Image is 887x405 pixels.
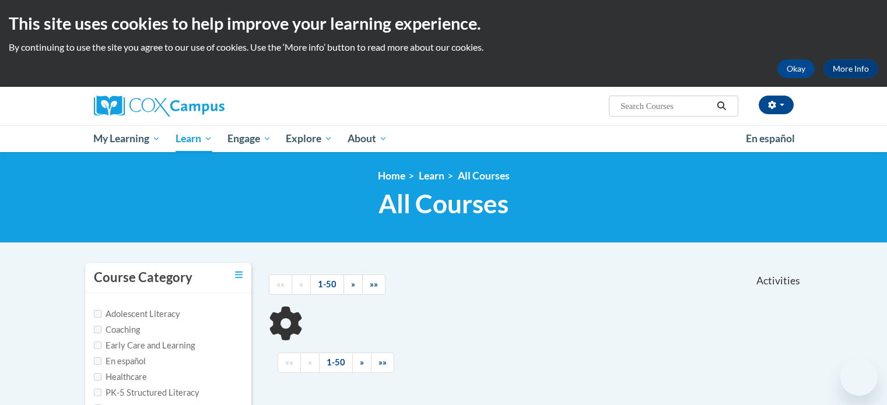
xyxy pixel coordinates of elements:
button: Okay [777,59,815,78]
a: Engage [220,125,279,152]
span: Activities [756,274,800,287]
h3: Course Category [94,269,192,287]
a: End [362,274,385,295]
a: Learn [419,170,444,182]
span: » [351,279,355,289]
span: « [299,279,303,289]
a: Cox Campus [94,96,315,117]
label: En español [94,355,146,368]
iframe: Button to launch messaging window [840,358,878,396]
span: Engage [227,132,271,146]
a: Toggle collapse [235,269,243,281]
a: All Courses [458,170,510,182]
span: «« [285,357,293,367]
a: End [371,353,394,373]
span: About [348,132,387,146]
input: Checkbox for Options [94,357,101,365]
span: »» [370,279,378,289]
div: Main menu [76,125,811,152]
span: Explore [286,132,332,146]
a: Explore [278,125,340,152]
span: All Courses [378,188,509,219]
label: Adolescent Literacy [94,308,180,321]
a: Begining [278,353,301,373]
label: Coaching [94,323,140,336]
label: Healthcare [94,371,147,383]
a: 1-50 [310,274,344,295]
input: Checkbox for Options [94,310,101,318]
span: My Learning [93,132,160,146]
input: Checkbox for Options [94,389,101,396]
label: Early Care and Learning [94,339,195,352]
span: » [360,357,364,367]
img: Cox Campus [94,96,225,117]
input: Checkbox for Options [94,326,101,333]
a: Learn [168,125,220,152]
span: En español [746,132,795,145]
p: By continuing to use the site you agree to our use of cookies. Use the ‘More info’ button to read... [9,41,878,54]
a: About [340,125,395,152]
h2: This site uses cookies to help improve your learning experience. [9,12,878,35]
a: Begining [269,274,292,295]
button: Account Settings [759,96,794,114]
input: Checkbox for Options [94,373,101,381]
a: Previous [292,274,311,295]
a: More Info [823,59,878,78]
span: « [308,357,312,367]
input: Search Courses [619,99,713,113]
a: My Learning [86,125,169,152]
a: En español [738,126,802,151]
a: Next [343,274,363,295]
a: 1-50 [319,353,353,373]
span: »» [378,357,387,367]
a: Home [378,170,405,182]
span: «« [276,279,285,289]
span: Learn [176,132,212,146]
input: Checkbox for Options [94,341,101,349]
a: Previous [300,353,320,373]
a: Next [352,353,371,373]
button: Search [713,99,730,113]
label: PK-5 Structured Literacy [94,386,199,399]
